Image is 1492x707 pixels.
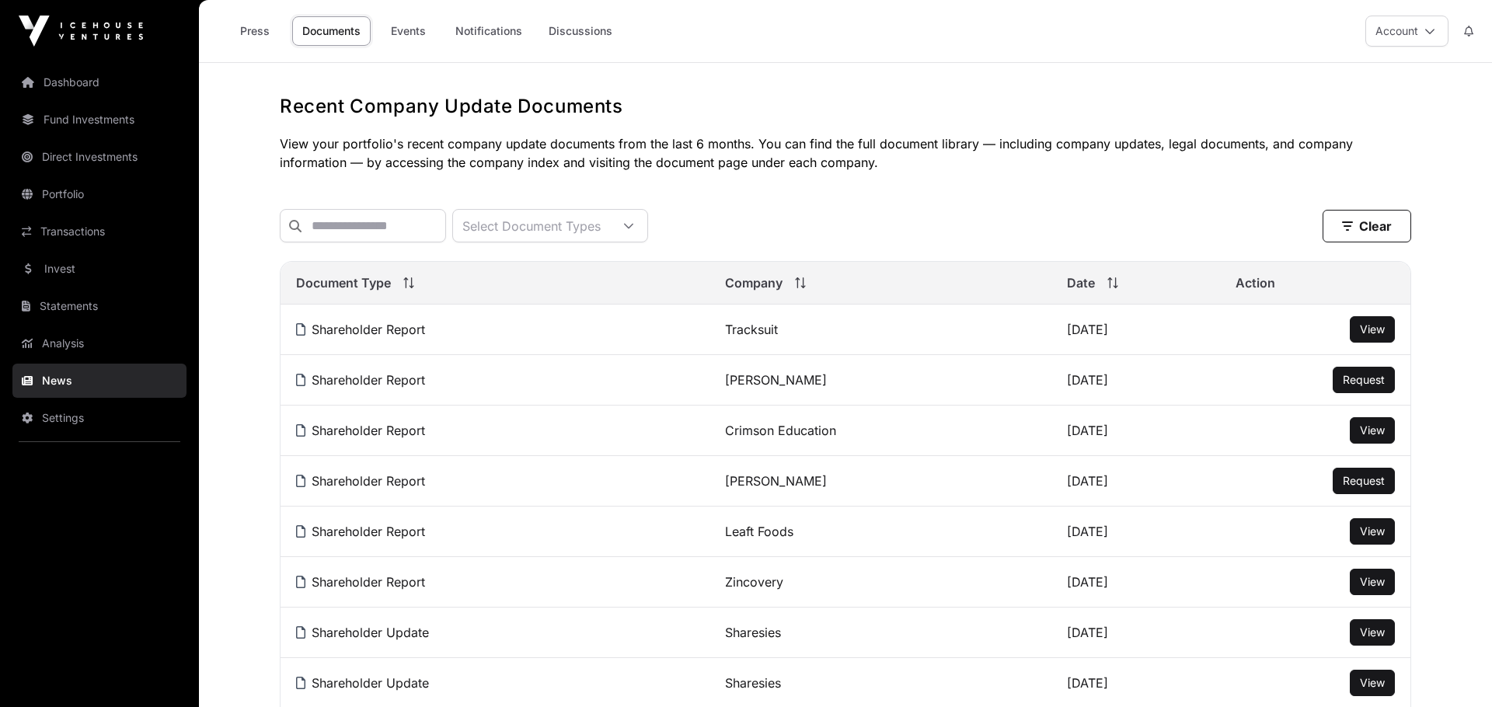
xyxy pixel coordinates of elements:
span: View [1360,322,1385,336]
button: View [1350,417,1395,444]
a: News [12,364,186,398]
td: [DATE] [1051,456,1220,507]
button: View [1350,619,1395,646]
a: [PERSON_NAME] [725,372,827,388]
a: Portfolio [12,177,186,211]
a: Documents [292,16,371,46]
a: Direct Investments [12,140,186,174]
a: View [1360,322,1385,337]
p: View your portfolio's recent company update documents from the last 6 months. You can find the fu... [280,134,1411,172]
a: Sharesies [725,625,781,640]
td: [DATE] [1051,608,1220,658]
td: [DATE] [1051,406,1220,456]
a: Shareholder Report [296,524,425,539]
a: Shareholder Update [296,625,429,640]
span: View [1360,575,1385,588]
a: Crimson Education [725,423,836,438]
a: Analysis [12,326,186,360]
button: View [1350,670,1395,696]
button: Account [1365,16,1448,47]
span: Request [1343,474,1385,487]
a: Shareholder Report [296,372,425,388]
a: Zincovery [725,574,783,590]
button: View [1350,316,1395,343]
td: [DATE] [1051,507,1220,557]
a: Transactions [12,214,186,249]
a: Invest [12,252,186,286]
span: Request [1343,373,1385,386]
span: Company [725,273,783,292]
h1: Recent Company Update Documents [280,94,1411,119]
a: View [1360,574,1385,590]
a: Shareholder Update [296,675,429,691]
a: Shareholder Report [296,574,425,590]
a: Fund Investments [12,103,186,137]
button: Request [1333,367,1395,393]
button: Request [1333,468,1395,494]
a: Notifications [445,16,532,46]
a: View [1360,675,1385,691]
span: View [1360,625,1385,639]
td: [DATE] [1051,305,1220,355]
a: Dashboard [12,65,186,99]
a: Tracksuit [725,322,778,337]
td: [DATE] [1051,355,1220,406]
a: Leaft Foods [725,524,793,539]
span: View [1360,676,1385,689]
a: Shareholder Report [296,473,425,489]
td: [DATE] [1051,557,1220,608]
span: View [1360,524,1385,538]
a: [PERSON_NAME] [725,473,827,489]
a: Events [377,16,439,46]
span: View [1360,423,1385,437]
a: Shareholder Report [296,322,425,337]
a: Request [1343,473,1385,489]
a: View [1360,423,1385,438]
a: Request [1343,372,1385,388]
button: View [1350,518,1395,545]
a: Shareholder Report [296,423,425,438]
iframe: Chat Widget [1414,632,1492,707]
a: View [1360,625,1385,640]
img: Icehouse Ventures Logo [19,16,143,47]
div: Select Document Types [453,210,610,242]
a: Discussions [539,16,622,46]
a: Statements [12,289,186,323]
a: View [1360,524,1385,539]
a: Sharesies [725,675,781,691]
span: Date [1067,273,1095,292]
a: Press [224,16,286,46]
span: Document Type [296,273,391,292]
span: Action [1236,273,1275,292]
button: Clear [1323,210,1411,242]
a: Settings [12,401,186,435]
button: View [1350,569,1395,595]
